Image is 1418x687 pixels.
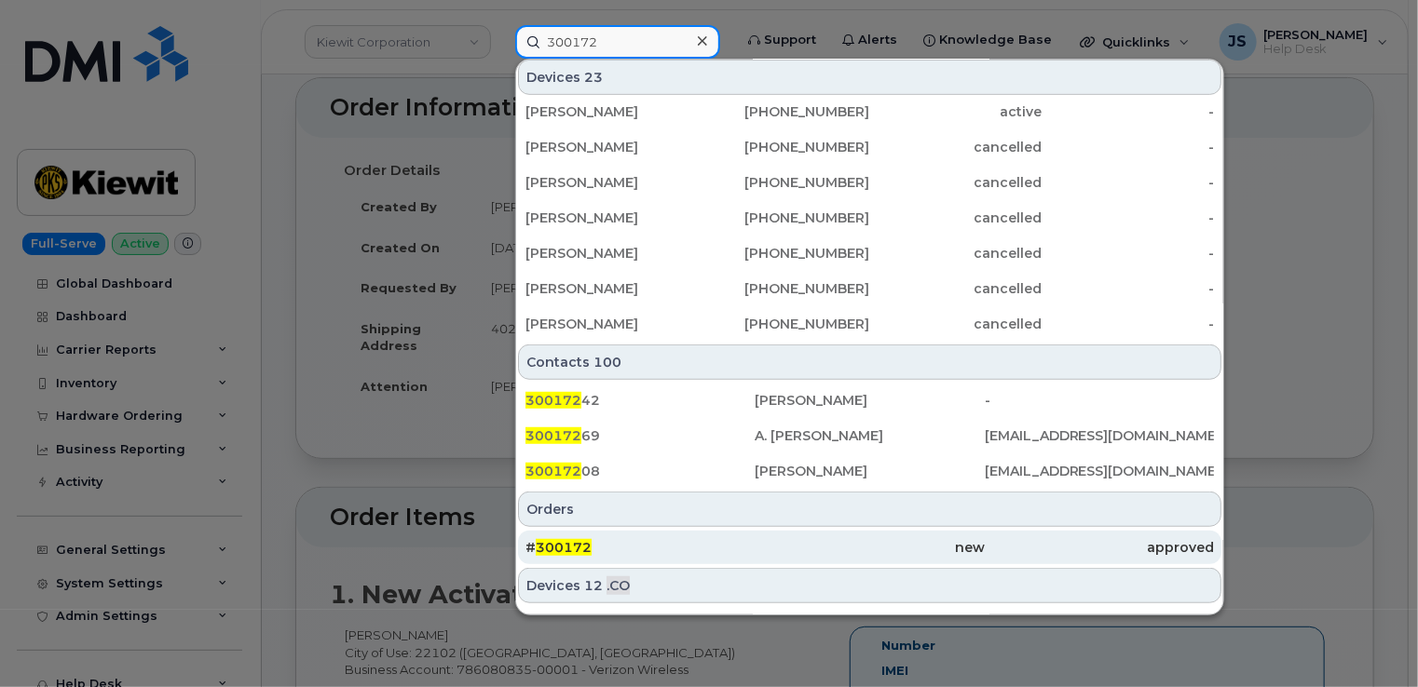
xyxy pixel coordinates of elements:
div: 08 [525,462,755,480]
div: 69 [525,426,755,445]
div: [PERSON_NAME] [525,315,698,333]
input: Find something... [515,25,720,59]
a: [PERSON_NAME][PHONE_NUMBER]active- [518,95,1221,128]
div: [PERSON_NAME] [755,391,984,410]
div: - [1042,209,1214,227]
span: 300172 [525,427,581,444]
a: 30017242[PERSON_NAME]- [518,384,1221,417]
a: [PERSON_NAME][PHONE_NUMBER]cancelled- [518,130,1221,164]
div: [PERSON_NAME] [755,462,984,480]
div: - [1042,279,1214,298]
div: [PERSON_NAME] [525,173,698,192]
a: [PERSON_NAME][PHONE_NUMBER]cancelled- [518,307,1221,341]
div: 42 [525,391,755,410]
a: #300172newapproved [518,531,1221,564]
div: cancelled [870,279,1043,298]
div: - [1042,102,1214,121]
iframe: Messenger Launcher [1337,606,1404,673]
div: Orders [518,492,1221,527]
div: [PERSON_NAME] [525,279,698,298]
div: [EMAIL_ADDRESS][DOMAIN_NAME] [985,426,1214,445]
a: [PERSON_NAME][PHONE_NUMBER]cancelled- [518,607,1221,640]
div: # [525,538,755,557]
div: [PHONE_NUMBER] [698,244,870,263]
div: - [1042,173,1214,192]
div: [PERSON_NAME] [525,102,698,121]
div: active [870,102,1043,121]
span: 300172 [525,392,581,409]
a: [PERSON_NAME][PHONE_NUMBER]cancelled- [518,201,1221,235]
div: [PHONE_NUMBER] [698,173,870,192]
div: [PHONE_NUMBER] [698,315,870,333]
div: [EMAIL_ADDRESS][DOMAIN_NAME] [985,462,1214,480]
div: Devices [518,60,1221,95]
div: - [985,391,1214,410]
a: [PERSON_NAME][PHONE_NUMBER]cancelled- [518,166,1221,199]
div: cancelled [870,244,1043,263]
div: - [1042,138,1214,156]
span: 100 [593,353,621,371]
div: cancelled [870,209,1043,227]
span: 23 [584,68,603,87]
div: - [1042,315,1214,333]
div: [PERSON_NAME] [525,209,698,227]
div: [PHONE_NUMBER] [698,102,870,121]
a: [PERSON_NAME][PHONE_NUMBER]cancelled- [518,272,1221,305]
div: [PHONE_NUMBER] [698,209,870,227]
div: [PHONE_NUMBER] [698,138,870,156]
div: approved [985,538,1214,557]
div: A. [PERSON_NAME] [755,426,984,445]
div: Devices [518,568,1221,603]
span: 300172 [525,463,581,479]
div: [PERSON_NAME] [525,244,698,263]
span: 300172 [536,539,592,556]
div: [PERSON_NAME] [525,138,698,156]
div: - [1042,244,1214,263]
div: new [755,538,984,557]
div: cancelled [870,315,1043,333]
a: [PERSON_NAME][PHONE_NUMBER]cancelled- [518,236,1221,270]
a: 30017208[PERSON_NAME][EMAIL_ADDRESS][DOMAIN_NAME] [518,454,1221,488]
span: 12 [584,576,603,595]
div: Contacts [518,344,1221,380]
div: cancelled [870,173,1043,192]
div: [PHONE_NUMBER] [698,279,870,298]
span: .CO [607,576,630,595]
a: 30017269A. [PERSON_NAME][EMAIL_ADDRESS][DOMAIN_NAME] [518,419,1221,452]
div: cancelled [870,138,1043,156]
